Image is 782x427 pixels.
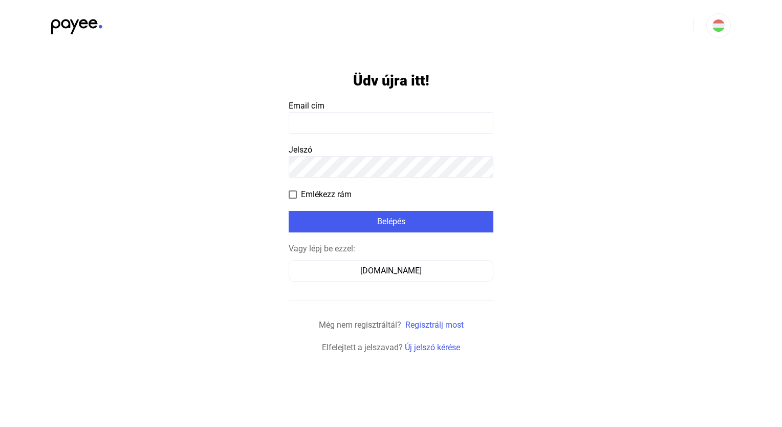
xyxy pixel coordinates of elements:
[377,217,405,226] font: Belépés
[405,320,464,330] a: Regisztrálj most
[289,266,493,275] a: [DOMAIN_NAME]
[322,343,403,352] span: Elfelejtett a jelszavad?
[289,145,312,155] span: Jelszó
[51,13,102,34] img: black-payee-blue-dot.svg
[289,101,324,111] span: Email cím
[319,320,401,330] span: Még nem regisztráltál?
[289,211,493,232] button: Belépés
[405,343,460,352] a: Új jelszó kérése
[301,189,352,199] font: Emlékezz rám
[289,260,493,282] button: [DOMAIN_NAME]
[706,13,731,38] button: HU
[712,19,725,32] img: HU
[360,266,422,275] font: [DOMAIN_NAME]
[289,243,493,255] div: Vagy lépj be ezzel:
[353,72,429,90] h1: Üdv újra itt!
